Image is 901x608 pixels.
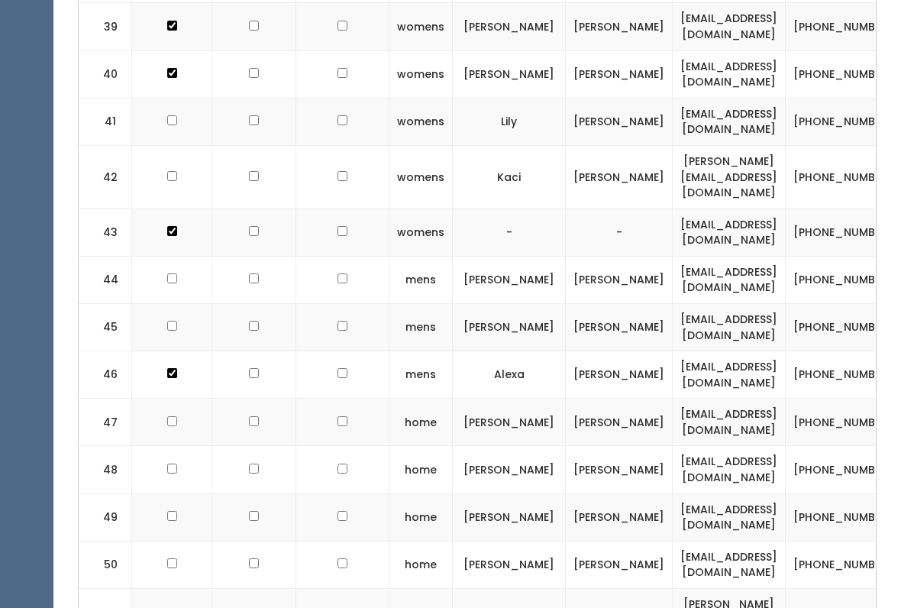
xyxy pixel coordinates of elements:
[673,209,786,257] td: [EMAIL_ADDRESS][DOMAIN_NAME]
[453,257,566,304] td: [PERSON_NAME]
[79,99,132,146] td: 41
[786,447,901,494] td: [PHONE_NUMBER]
[453,146,566,209] td: Kaci
[566,99,673,146] td: [PERSON_NAME]
[786,146,901,209] td: [PHONE_NUMBER]
[389,399,453,447] td: home
[79,257,132,304] td: 44
[786,51,901,99] td: [PHONE_NUMBER]
[389,146,453,209] td: womens
[673,146,786,209] td: [PERSON_NAME][EMAIL_ADDRESS][DOMAIN_NAME]
[453,4,566,51] td: [PERSON_NAME]
[453,352,566,399] td: Alexa
[673,542,786,589] td: [EMAIL_ADDRESS][DOMAIN_NAME]
[566,447,673,494] td: [PERSON_NAME]
[673,494,786,542] td: [EMAIL_ADDRESS][DOMAIN_NAME]
[566,257,673,304] td: [PERSON_NAME]
[79,447,132,494] td: 48
[566,494,673,542] td: [PERSON_NAME]
[453,399,566,447] td: [PERSON_NAME]
[389,352,453,399] td: mens
[566,209,673,257] td: -
[79,146,132,209] td: 42
[786,304,901,351] td: [PHONE_NUMBER]
[389,51,453,99] td: womens
[79,494,132,542] td: 49
[786,99,901,146] td: [PHONE_NUMBER]
[79,209,132,257] td: 43
[453,209,566,257] td: -
[79,51,132,99] td: 40
[79,352,132,399] td: 46
[566,51,673,99] td: [PERSON_NAME]
[389,99,453,146] td: womens
[566,352,673,399] td: [PERSON_NAME]
[786,257,901,304] td: [PHONE_NUMBER]
[673,447,786,494] td: [EMAIL_ADDRESS][DOMAIN_NAME]
[453,494,566,542] td: [PERSON_NAME]
[673,399,786,447] td: [EMAIL_ADDRESS][DOMAIN_NAME]
[566,146,673,209] td: [PERSON_NAME]
[566,542,673,589] td: [PERSON_NAME]
[453,99,566,146] td: Lily
[786,494,901,542] td: [PHONE_NUMBER]
[673,51,786,99] td: [EMAIL_ADDRESS][DOMAIN_NAME]
[673,352,786,399] td: [EMAIL_ADDRESS][DOMAIN_NAME]
[453,542,566,589] td: [PERSON_NAME]
[453,304,566,351] td: [PERSON_NAME]
[566,304,673,351] td: [PERSON_NAME]
[79,4,132,51] td: 39
[786,352,901,399] td: [PHONE_NUMBER]
[79,304,132,351] td: 45
[453,51,566,99] td: [PERSON_NAME]
[673,99,786,146] td: [EMAIL_ADDRESS][DOMAIN_NAME]
[79,399,132,447] td: 47
[389,4,453,51] td: womens
[786,209,901,257] td: [PHONE_NUMBER]
[389,542,453,589] td: home
[453,447,566,494] td: [PERSON_NAME]
[566,399,673,447] td: [PERSON_NAME]
[566,4,673,51] td: [PERSON_NAME]
[389,257,453,304] td: mens
[389,447,453,494] td: home
[389,494,453,542] td: home
[673,257,786,304] td: [EMAIL_ADDRESS][DOMAIN_NAME]
[786,4,901,51] td: [PHONE_NUMBER]
[389,209,453,257] td: womens
[673,4,786,51] td: [EMAIL_ADDRESS][DOMAIN_NAME]
[389,304,453,351] td: mens
[786,542,901,589] td: [PHONE_NUMBER]
[673,304,786,351] td: [EMAIL_ADDRESS][DOMAIN_NAME]
[79,542,132,589] td: 50
[786,399,901,447] td: [PHONE_NUMBER]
